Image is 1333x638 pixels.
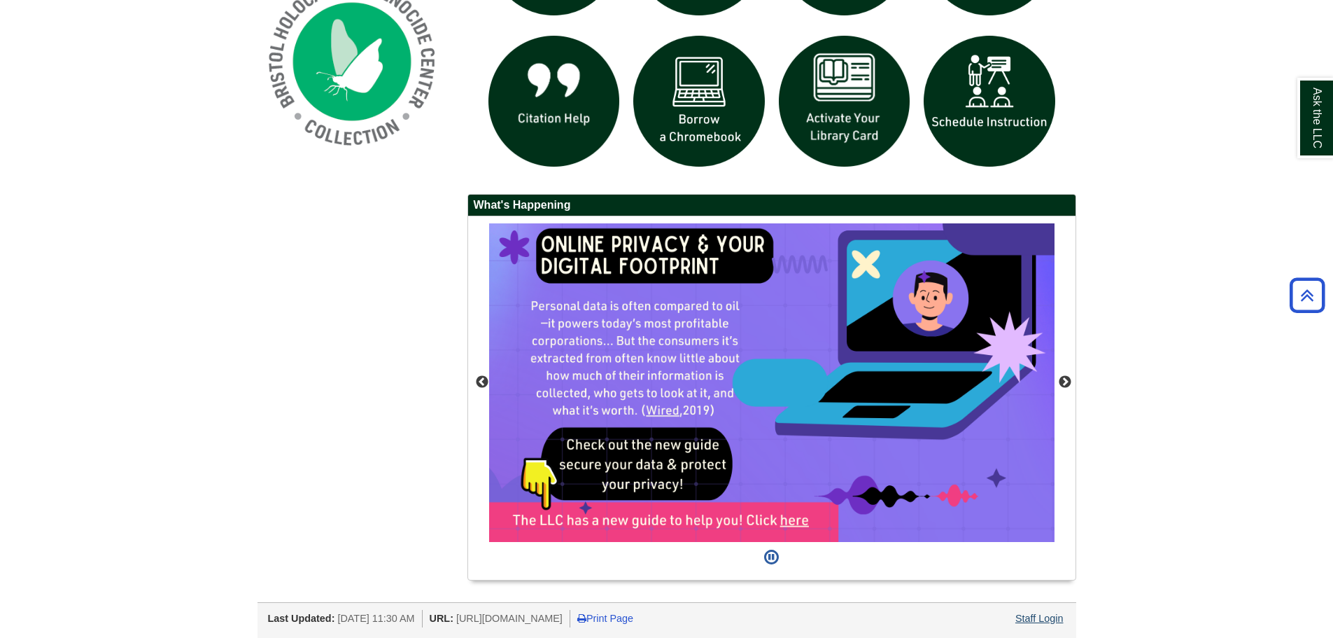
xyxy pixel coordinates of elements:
a: Print Page [577,613,633,624]
a: Back to Top [1285,286,1330,305]
h2: What's Happening [468,195,1075,216]
span: [DATE] 11:30 AM [337,613,414,624]
span: [URL][DOMAIN_NAME] [456,613,563,624]
a: Staff Login [1015,613,1064,624]
button: Pause [760,542,783,573]
i: Print Page [577,613,586,623]
img: citation help icon links to citation help guide page [481,29,627,174]
span: Last Updated: [268,613,335,624]
button: Next [1058,375,1072,389]
img: For faculty. Schedule Library Instruction icon links to form. [917,29,1062,174]
button: Previous [475,375,489,389]
img: Borrow a chromebook icon links to the borrow a chromebook web page [626,29,772,174]
img: activate Library Card icon links to form to activate student ID into library card [772,29,917,174]
div: This box contains rotating images [489,223,1055,542]
span: URL: [430,613,453,624]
